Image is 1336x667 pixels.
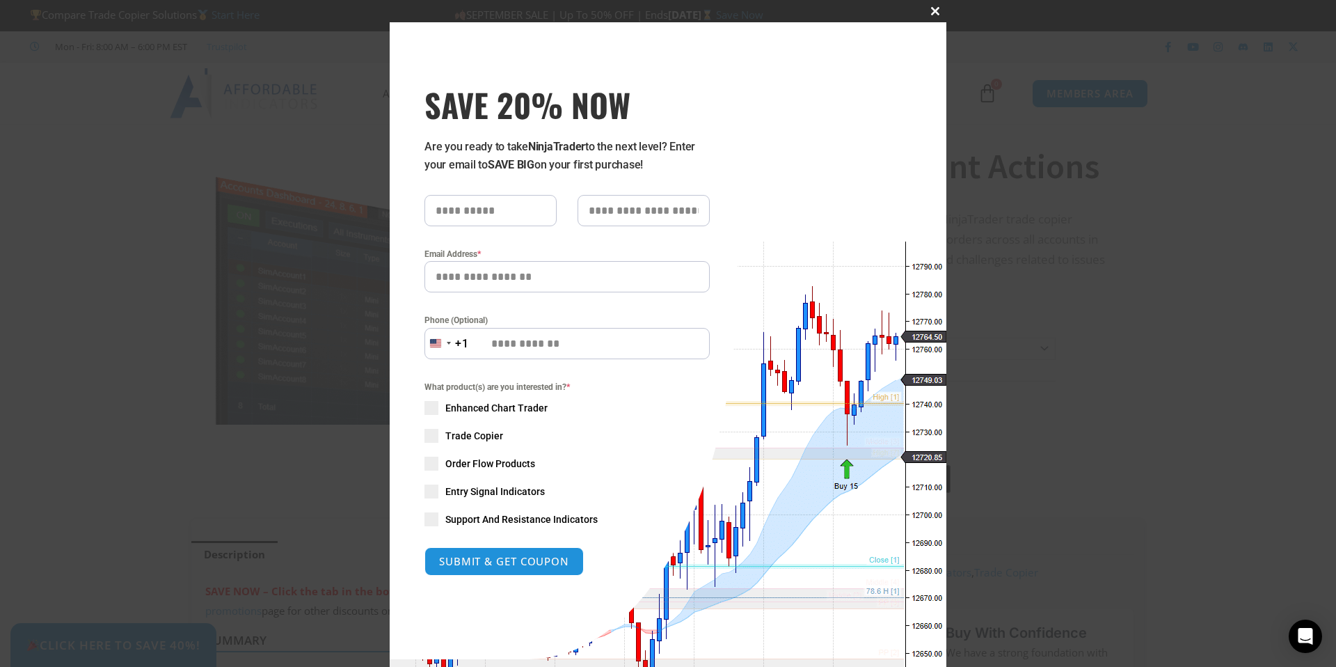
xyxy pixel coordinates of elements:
label: Email Address [424,247,710,261]
label: Support And Resistance Indicators [424,512,710,526]
button: SUBMIT & GET COUPON [424,547,584,576]
span: What product(s) are you interested in? [424,380,710,394]
span: Trade Copier [445,429,503,443]
p: Are you ready to take to the next level? Enter your email to on your first purchase! [424,138,710,174]
label: Entry Signal Indicators [424,485,710,499]
span: SAVE 20% NOW [424,85,710,124]
strong: SAVE BIG [488,158,534,171]
span: Order Flow Products [445,457,535,471]
span: Support And Resistance Indicators [445,512,598,526]
div: Open Intercom Messenger [1289,620,1322,653]
label: Order Flow Products [424,457,710,471]
span: Entry Signal Indicators [445,485,545,499]
div: +1 [455,335,469,353]
strong: NinjaTrader [528,140,585,153]
label: Phone (Optional) [424,313,710,327]
label: Trade Copier [424,429,710,443]
span: Enhanced Chart Trader [445,401,548,415]
button: Selected country [424,328,469,359]
label: Enhanced Chart Trader [424,401,710,415]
